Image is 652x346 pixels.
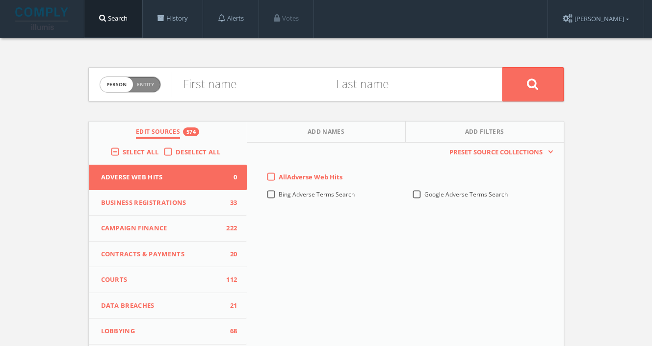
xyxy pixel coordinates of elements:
[101,326,223,336] span: Lobbying
[222,198,237,208] span: 33
[444,148,553,157] button: Preset Source Collections
[89,122,247,143] button: Edit Sources574
[101,275,223,285] span: Courts
[137,81,154,88] span: Entity
[183,127,199,136] div: 574
[279,190,355,198] span: Bing Adverse Terms Search
[89,242,247,268] button: Contracts & Payments20
[89,319,247,345] button: Lobbying68
[89,165,247,190] button: Adverse Web Hits0
[89,293,247,319] button: Data Breaches21
[444,148,548,157] span: Preset Source Collections
[100,77,133,92] span: person
[123,148,158,156] span: Select All
[101,301,223,311] span: Data Breaches
[222,223,237,233] span: 222
[406,122,564,143] button: Add Filters
[308,127,344,139] span: Add Names
[101,223,223,233] span: Campaign Finance
[101,198,223,208] span: Business Registrations
[279,173,342,181] span: All Adverse Web Hits
[89,216,247,242] button: Campaign Finance222
[101,249,223,259] span: Contracts & Payments
[247,122,406,143] button: Add Names
[89,267,247,293] button: Courts112
[222,275,237,285] span: 112
[222,173,237,182] span: 0
[222,326,237,336] span: 68
[465,127,504,139] span: Add Filters
[101,173,223,182] span: Adverse Web Hits
[222,249,237,259] span: 20
[424,190,508,198] span: Google Adverse Terms Search
[89,190,247,216] button: Business Registrations33
[176,148,220,156] span: Deselect All
[136,127,180,139] span: Edit Sources
[222,301,237,311] span: 21
[15,7,70,30] img: illumis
